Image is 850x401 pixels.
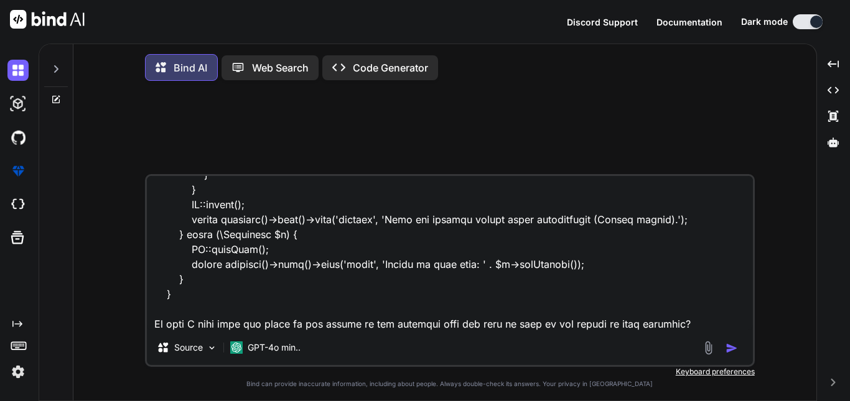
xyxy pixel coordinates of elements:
img: darkChat [7,60,29,81]
button: Discord Support [567,16,638,29]
img: GPT-4o mini [230,341,243,354]
button: Documentation [656,16,722,29]
img: githubDark [7,127,29,148]
img: Pick Models [207,343,217,353]
p: Source [174,341,203,354]
img: darkAi-studio [7,93,29,114]
img: cloudideIcon [7,194,29,215]
img: icon [726,342,738,354]
img: attachment [701,341,716,355]
p: Bind AI [174,60,207,75]
p: Bind can provide inaccurate information, including about people. Always double-check its answers.... [145,379,755,389]
p: GPT-4o min.. [248,341,301,354]
p: Code Generator [353,60,428,75]
textarea: Lore ip do SitametConsecTeturadIpiscingel: seddoe temporin utlabOreet(Dolorem $aliquae) { $admini... [147,176,753,330]
img: Bind AI [10,10,85,29]
img: settings [7,361,29,382]
span: Discord Support [567,17,638,27]
p: Keyboard preferences [145,367,755,377]
span: Dark mode [741,16,788,28]
img: premium [7,160,29,182]
span: Documentation [656,17,722,27]
p: Web Search [252,60,309,75]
